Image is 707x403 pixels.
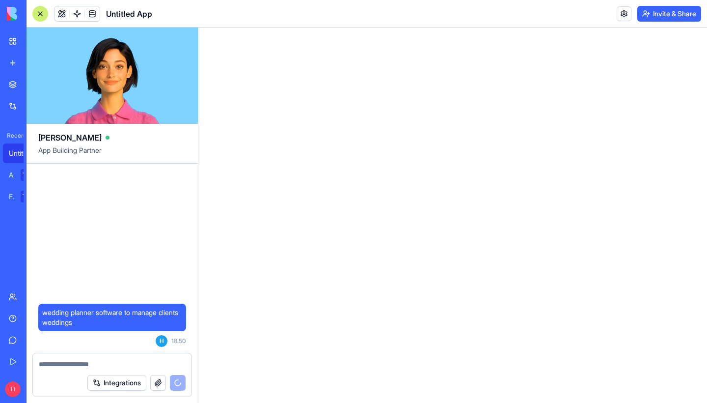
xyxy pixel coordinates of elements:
[106,8,152,20] span: Untitled App
[9,192,14,201] div: Feedback Form
[38,145,186,163] span: App Building Partner
[9,170,14,180] div: AI Logo Generator
[3,144,42,163] a: Untitled App
[637,6,701,22] button: Invite & Share
[87,375,146,391] button: Integrations
[7,7,68,21] img: logo
[5,381,21,397] span: H
[21,169,36,181] div: TRY
[42,308,182,327] span: wedding planner software to manage clients weddings
[38,132,102,144] span: [PERSON_NAME]
[9,148,36,158] div: Untitled App
[3,132,24,140] span: Recent
[156,335,167,347] span: H
[21,191,36,202] div: TRY
[3,187,42,206] a: Feedback FormTRY
[171,337,186,345] span: 18:50
[3,165,42,185] a: AI Logo GeneratorTRY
